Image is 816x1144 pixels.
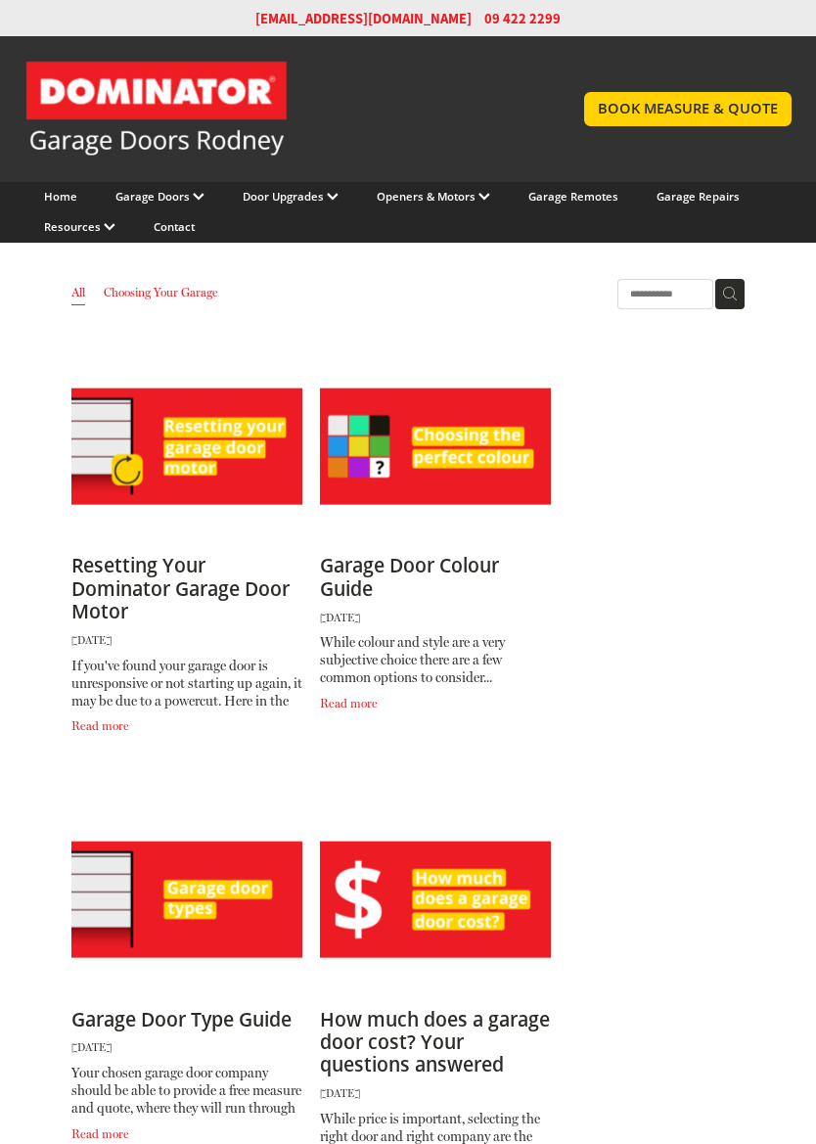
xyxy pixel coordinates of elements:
[320,946,551,960] a: How much does a garage door cost? Your questions answered
[320,1007,550,1078] a: How much does a garage door cost? Your questions answered
[320,601,551,628] span: [DATE]
[657,189,740,204] a: Garage Repairs
[584,92,792,126] a: BOOK MEASURE & QUOTE
[71,842,302,958] img: Garage Door Type Guide
[71,946,302,960] a: Garage Door Type Guide
[71,1059,302,1116] span: Your chosen garage door company should be able to provide a free measure and quote, where they wi...
[320,842,551,958] img: How much does a garage door cost? Your questions answered
[484,9,561,28] span: 09 422 2299
[71,624,302,739] a: [DATE] If you've found your garage door is unresponsive or not starting up again, it may be due t...
[377,189,490,204] a: Openers & Motors
[71,652,302,709] span: If you've found your garage door is unresponsive or not starting up again, it may be due to a pow...
[44,189,77,204] a: Home
[71,1031,302,1059] span: [DATE]
[528,189,618,204] a: Garage Remotes
[320,389,551,505] img: Garage Door Colour Guide
[71,624,302,652] span: [DATE]
[320,553,499,601] a: Garage Door Colour Guide
[243,189,339,204] a: Door Upgrades
[71,553,290,624] a: Resetting Your Dominator Garage Door Motor
[255,9,472,28] a: [EMAIL_ADDRESS][DOMAIN_NAME]
[115,189,204,204] a: Garage Doors
[320,1077,551,1105] span: [DATE]
[71,709,302,738] span: Read more
[320,686,551,715] span: Read more
[104,284,218,305] a: Choosing Your Garage
[320,601,551,715] a: [DATE] While colour and style are a very subjective choice there are a few common options to cons...
[71,1007,292,1032] a: Garage Door Type Guide
[71,493,302,507] a: Resetting Your Dominator Garage Door Motor
[71,286,85,299] a: All
[154,219,195,234] a: Contact
[320,493,551,507] a: Garage Door Colour Guide
[71,389,302,505] img: Resetting Your Dominator Garage Door Motor
[44,219,115,234] a: Resources
[320,629,551,686] span: While colour and style are a very subjective choice there are a few common options to consider...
